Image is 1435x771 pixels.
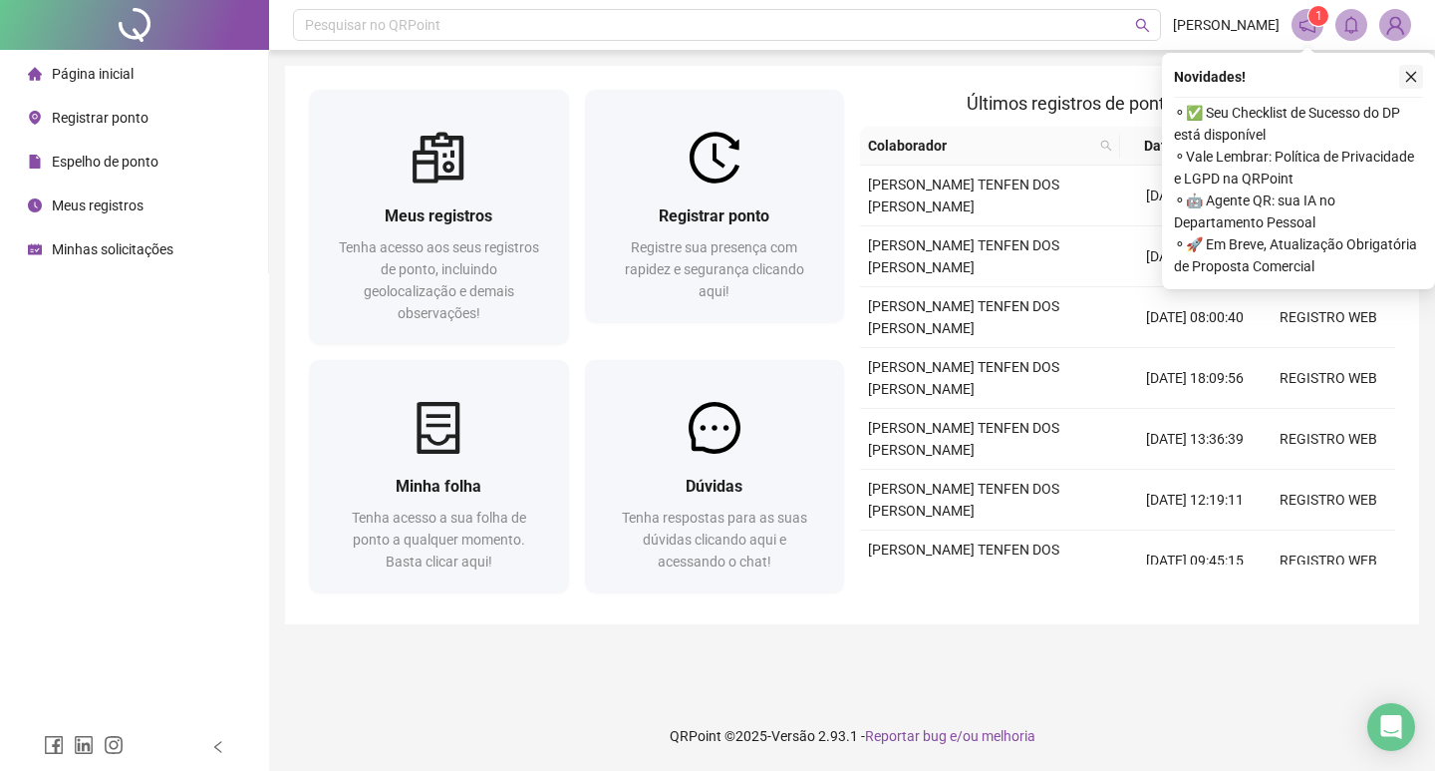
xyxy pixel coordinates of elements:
span: Versão [771,728,815,744]
span: Novidades ! [1174,66,1246,88]
span: search [1096,131,1116,161]
span: Dúvidas [686,477,742,496]
span: ⚬ ✅ Seu Checklist de Sucesso do DP está disponível [1174,102,1423,146]
span: search [1100,140,1112,152]
a: Minha folhaTenha acesso a sua folha de ponto a qualquer momento. Basta clicar aqui! [309,360,569,592]
a: DúvidasTenha respostas para as suas dúvidas clicando aqui e acessando o chat! [585,360,845,592]
span: notification [1298,16,1316,34]
span: schedule [28,242,42,256]
span: facebook [44,735,64,755]
span: [PERSON_NAME] TENFEN DOS [PERSON_NAME] [868,298,1059,336]
div: Open Intercom Messenger [1367,703,1415,751]
span: [PERSON_NAME] [1173,14,1280,36]
td: REGISTRO WEB [1262,409,1395,470]
span: linkedin [74,735,94,755]
td: [DATE] 08:00:40 [1128,287,1262,348]
span: instagram [104,735,124,755]
span: Tenha acesso a sua folha de ponto a qualquer momento. Basta clicar aqui! [352,510,526,570]
span: Tenha respostas para as suas dúvidas clicando aqui e acessando o chat! [622,510,807,570]
td: REGISTRO WEB [1262,287,1395,348]
span: ⚬ 🤖 Agente QR: sua IA no Departamento Pessoal [1174,190,1423,233]
td: [DATE] 18:09:56 [1128,348,1262,409]
span: [PERSON_NAME] TENFEN DOS [PERSON_NAME] [868,359,1059,397]
td: [DATE] 13:32:29 [1128,166,1262,226]
span: [PERSON_NAME] TENFEN DOS [PERSON_NAME] [868,542,1059,579]
span: Meus registros [385,206,492,225]
span: Espelho de ponto [52,154,158,170]
td: REGISTRO WEB [1262,531,1395,591]
span: Minha folha [396,477,481,496]
td: [DATE] 13:36:39 [1128,409,1262,470]
span: Colaborador [868,135,1092,157]
span: clock-circle [28,198,42,212]
span: Data/Hora [1128,135,1227,157]
td: REGISTRO WEB [1262,470,1395,531]
sup: 1 [1308,6,1328,26]
span: Registrar ponto [52,110,148,126]
td: [DATE] 12:09:46 [1128,226,1262,287]
span: Minhas solicitações [52,241,173,257]
span: [PERSON_NAME] TENFEN DOS [PERSON_NAME] [868,177,1059,214]
span: Reportar bug e/ou melhoria [865,728,1035,744]
th: Data/Hora [1120,127,1251,166]
span: Meus registros [52,197,143,213]
td: [DATE] 12:19:11 [1128,470,1262,531]
span: close [1404,70,1418,84]
span: ⚬ 🚀 Em Breve, Atualização Obrigatória de Proposta Comercial [1174,233,1423,277]
span: [PERSON_NAME] TENFEN DOS [PERSON_NAME] [868,420,1059,458]
td: REGISTRO WEB [1262,348,1395,409]
span: Registrar ponto [659,206,769,225]
span: home [28,67,42,81]
span: [PERSON_NAME] TENFEN DOS [PERSON_NAME] [868,481,1059,519]
span: environment [28,111,42,125]
a: Meus registrosTenha acesso aos seus registros de ponto, incluindo geolocalização e demais observa... [309,90,569,344]
span: file [28,155,42,169]
span: left [211,740,225,754]
span: Registre sua presença com rapidez e segurança clicando aqui! [625,239,804,299]
span: search [1135,18,1150,33]
a: Registrar pontoRegistre sua presença com rapidez e segurança clicando aqui! [585,90,845,322]
img: 89981 [1380,10,1410,40]
span: [PERSON_NAME] TENFEN DOS [PERSON_NAME] [868,237,1059,275]
span: Tenha acesso aos seus registros de ponto, incluindo geolocalização e demais observações! [339,239,539,321]
span: 1 [1315,9,1322,23]
span: Página inicial [52,66,134,82]
span: bell [1342,16,1360,34]
span: ⚬ Vale Lembrar: Política de Privacidade e LGPD na QRPoint [1174,146,1423,190]
footer: QRPoint © 2025 - 2.93.1 - [269,701,1435,771]
td: [DATE] 09:45:15 [1128,531,1262,591]
span: Últimos registros de ponto sincronizados [967,93,1289,114]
